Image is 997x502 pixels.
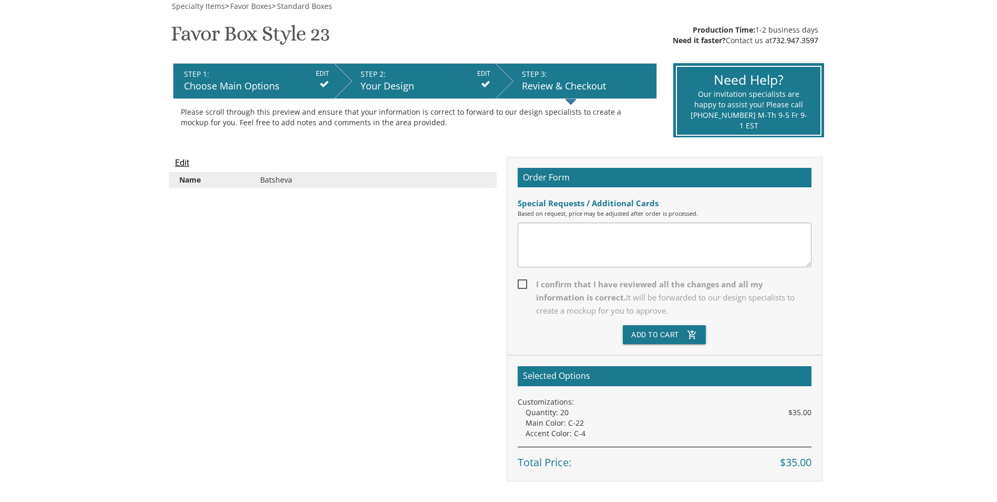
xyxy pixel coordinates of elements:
[687,325,697,344] i: add_shopping_cart
[277,1,332,11] span: Standard Boxes
[477,69,490,78] input: EDIT
[229,1,272,11] a: Favor Boxes
[171,22,329,53] h1: Favor Box Style 23
[184,79,329,93] div: Choose Main Options
[772,35,818,45] a: 732.947.3597
[316,69,329,78] input: EDIT
[693,25,755,35] span: Production Time:
[518,168,811,188] h2: Order Form
[522,69,651,79] div: STEP 3:
[361,79,490,93] div: Your Design
[171,175,252,185] div: Name
[518,209,811,218] div: Based on request, price may be adjusted after order is processed.
[361,69,490,79] div: STEP 2:
[526,428,811,439] div: Accent Color: C-4
[276,1,332,11] a: Standard Boxes
[788,407,811,418] span: $35.00
[518,447,811,470] div: Total Price:
[536,292,795,316] span: It will be forwarded to our design specialists to create a mockup for you to approve.
[522,79,651,93] div: Review & Checkout
[272,1,332,11] span: >
[673,35,726,45] span: Need it faster?
[673,25,818,46] div: 1-2 business days Contact us at
[518,278,811,317] span: I confirm that I have reviewed all the changes and all my information is correct.
[171,1,225,11] a: Specialty Items
[518,397,811,407] div: Customizations:
[175,157,189,169] input: Edit
[526,418,811,428] div: Main Color: C-22
[252,175,494,185] div: Batsheva
[518,366,811,386] h2: Selected Options
[690,71,807,89] div: Need Help?
[184,69,329,79] div: STEP 1:
[526,407,811,418] div: Quantity: 20
[690,89,807,131] div: Our invitation specialists are happy to assist you! Please call [PHONE_NUMBER] M-Th 9-5 Fr 9-1 EST
[623,325,706,344] button: Add To Cartadd_shopping_cart
[518,198,811,209] div: Special Requests / Additional Cards
[181,107,649,128] div: Please scroll through this preview and ensure that your information is correct to forward to our ...
[225,1,272,11] span: >
[780,455,811,470] span: $35.00
[230,1,272,11] span: Favor Boxes
[172,1,225,11] span: Specialty Items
